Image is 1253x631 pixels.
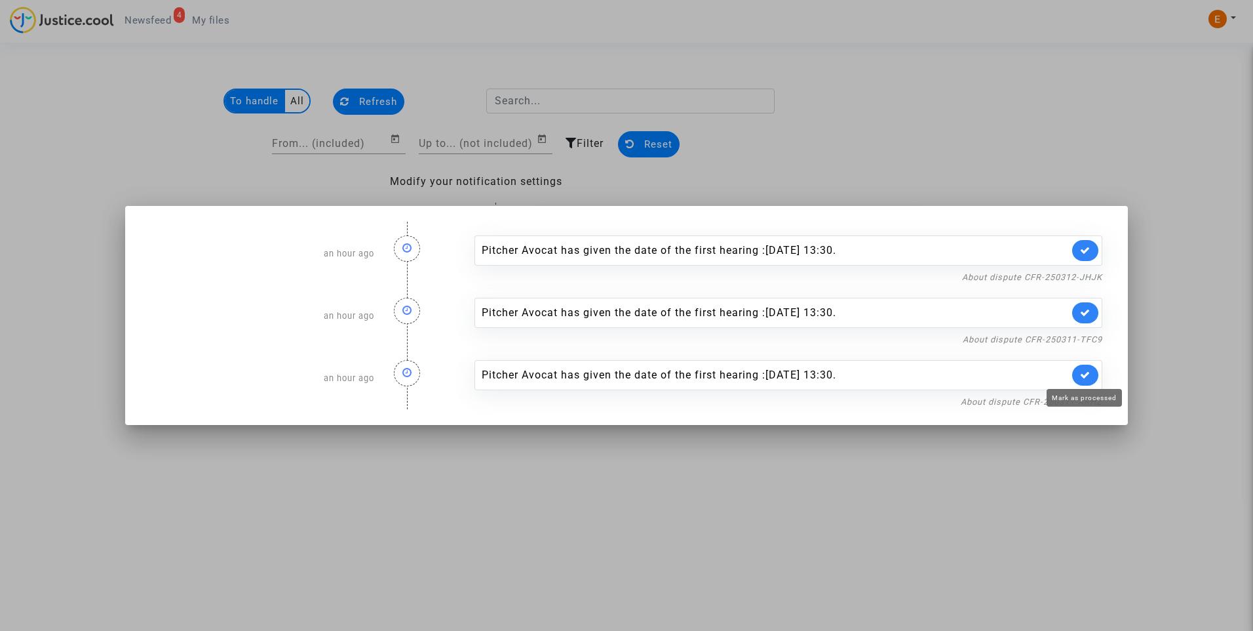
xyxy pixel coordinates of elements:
a: About dispute CFR-250311-TFC9 [963,335,1102,344]
div: Pitcher Avocat has given the date of the first hearing :[DATE] 13:30. [482,243,1069,258]
div: Pitcher Avocat has given the date of the first hearing :[DATE] 13:30. [482,305,1069,321]
div: an hour ago [141,347,383,409]
div: Pitcher Avocat has given the date of the first hearing :[DATE] 13:30. [482,367,1069,383]
div: an hour ago [141,222,383,285]
div: an hour ago [141,285,383,347]
a: About dispute CFR-250312-JHJK [962,272,1102,282]
a: About dispute CFR-250311-ARHZ [961,397,1102,407]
